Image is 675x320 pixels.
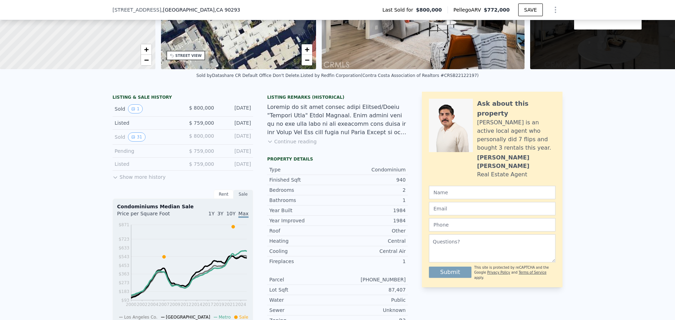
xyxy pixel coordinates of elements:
[269,276,337,283] div: Parcel
[217,211,223,216] span: 3Y
[269,187,337,194] div: Bedrooms
[219,315,231,320] span: Metro
[548,3,562,17] button: Show Options
[337,296,406,303] div: Public
[189,161,214,167] span: $ 759,000
[169,302,180,307] tspan: 2009
[121,298,129,303] tspan: $93
[337,187,406,194] div: 2
[220,161,251,168] div: [DATE]
[337,248,406,255] div: Central Air
[118,254,129,259] tspan: $543
[301,73,478,78] div: Listed by Redfin Corporation (Contra Costa Association of Realtors #CRSB22122197)
[267,94,408,100] div: Listing Remarks (Historical)
[477,154,555,170] div: [PERSON_NAME] [PERSON_NAME]
[115,104,177,113] div: Sold
[269,176,337,183] div: Finished Sqft
[181,302,192,307] tspan: 2012
[337,197,406,204] div: 1
[305,45,309,54] span: +
[118,222,129,227] tspan: $871
[269,248,337,255] div: Cooling
[118,237,129,242] tspan: $723
[269,307,337,314] div: Sewer
[189,133,214,139] span: $ 800,000
[141,55,152,65] a: Zoom out
[487,270,510,274] a: Privacy Policy
[337,166,406,173] div: Condominium
[112,94,253,102] div: LISTING & SALE HISTORY
[267,138,317,145] button: Continue reading
[429,202,555,215] input: Email
[137,302,148,307] tspan: 2002
[115,119,177,126] div: Listed
[189,105,214,111] span: $ 800,000
[214,190,233,199] div: Rent
[337,227,406,234] div: Other
[337,286,406,293] div: 87,407
[269,217,337,224] div: Year Improved
[474,265,555,280] div: This site is protected by reCAPTCHA and the Google and apply.
[117,210,183,221] div: Price per Square Foot
[269,237,337,244] div: Heating
[269,207,337,214] div: Year Built
[115,132,177,142] div: Sold
[519,270,546,274] a: Terms of Service
[220,148,251,155] div: [DATE]
[484,7,510,13] span: $772,000
[337,276,406,283] div: [PHONE_NUMBER]
[337,207,406,214] div: 1984
[126,302,137,307] tspan: 2000
[141,44,152,55] a: Zoom in
[337,258,406,265] div: 1
[220,104,251,113] div: [DATE]
[477,118,555,152] div: [PERSON_NAME] is an active local agent who personally did 7 flips and bought 3 rentals this year.
[118,263,129,268] tspan: $453
[118,280,129,285] tspan: $273
[148,302,159,307] tspan: 2004
[144,45,148,54] span: +
[302,55,312,65] a: Zoom out
[416,6,442,13] span: $800,000
[269,286,337,293] div: Lot Sqft
[267,156,408,162] div: Property details
[192,302,202,307] tspan: 2014
[202,302,213,307] tspan: 2017
[477,99,555,118] div: Ask about this property
[518,4,543,16] button: SAVE
[269,227,337,234] div: Roof
[128,132,145,142] button: View historical data
[337,237,406,244] div: Central
[112,171,166,181] button: Show more history
[166,315,210,320] span: [GEOGRAPHIC_DATA]
[305,55,309,64] span: −
[220,119,251,126] div: [DATE]
[429,186,555,199] input: Name
[477,170,527,179] div: Real Estate Agent
[382,6,416,13] span: Last Sold for
[226,211,236,216] span: 10Y
[267,103,408,137] div: Loremip do sit amet consec adipi Elitsed/Doeiu "Tempori Utla" Etdol Magnaal. Enim admini veni qu ...
[337,176,406,183] div: 940
[214,7,240,13] span: , CA 90293
[118,289,129,294] tspan: $183
[337,217,406,224] div: 1984
[269,197,337,204] div: Bathrooms
[161,6,240,13] span: , [GEOGRAPHIC_DATA]
[233,190,253,199] div: Sale
[220,132,251,142] div: [DATE]
[337,307,406,314] div: Unknown
[159,302,169,307] tspan: 2007
[117,203,249,210] div: Condominiums Median Sale
[224,302,235,307] tspan: 2021
[124,315,157,320] span: Los Angeles Co.
[118,272,129,276] tspan: $363
[115,148,177,155] div: Pending
[236,302,246,307] tspan: 2024
[239,315,248,320] span: Sale
[197,73,301,78] div: Sold by Datashare CR Default Office Don't Delete .
[269,296,337,303] div: Water
[213,302,224,307] tspan: 2019
[189,148,214,154] span: $ 759,000
[115,161,177,168] div: Listed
